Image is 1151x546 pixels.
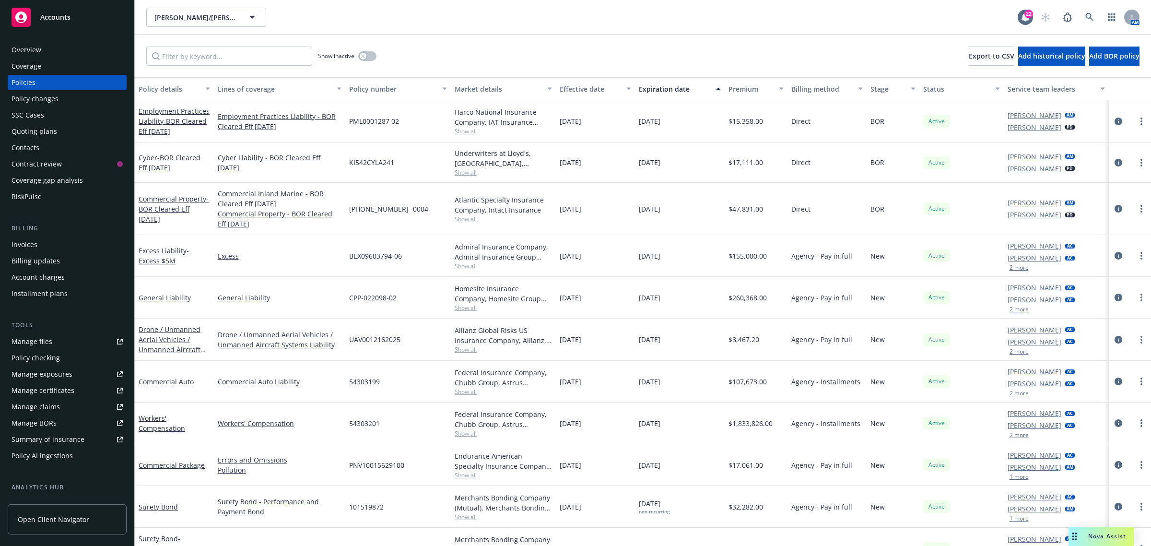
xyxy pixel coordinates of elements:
[12,286,68,301] div: Installment plans
[1008,295,1061,305] a: [PERSON_NAME]
[8,270,127,285] a: Account charges
[139,194,209,224] a: Commercial Property
[8,107,127,123] a: SSC Cases
[1010,432,1029,438] button: 2 more
[791,251,852,261] span: Agency - Pay in full
[1136,203,1147,214] a: more
[455,493,552,513] div: Merchants Bonding Company (Mutual), Merchants Bonding Company
[12,124,57,139] div: Quoting plans
[728,116,763,126] span: $15,358.00
[1008,84,1095,94] div: Service team leaders
[8,415,127,431] a: Manage BORs
[455,451,552,471] div: Endurance American Specialty Insurance Company, Sompo International, Brown & Riding Insurance Ser...
[146,8,266,27] button: [PERSON_NAME]/[PERSON_NAME] Construction, Inc.
[870,204,884,214] span: BOR
[728,204,763,214] span: $47,831.00
[919,77,1004,100] button: Status
[870,377,885,387] span: New
[639,509,669,515] div: non-recurring
[1113,334,1124,345] a: circleInformation
[8,383,127,398] a: Manage certificates
[12,432,84,447] div: Summary of insurance
[560,157,581,167] span: [DATE]
[12,42,41,58] div: Overview
[927,158,946,167] span: Active
[728,418,773,428] span: $1,833,826.00
[349,418,380,428] span: 54303201
[1010,516,1029,522] button: 1 more
[12,448,73,463] div: Policy AI ingestions
[1069,527,1081,546] div: Drag to move
[135,77,214,100] button: Policy details
[1010,349,1029,355] button: 2 more
[1088,532,1126,540] span: Nova Assist
[349,377,380,387] span: 54303199
[1089,47,1139,66] button: Add BOR policy
[8,237,127,252] a: Invoices
[927,419,946,427] span: Active
[8,75,127,90] a: Policies
[927,335,946,344] span: Active
[927,251,946,260] span: Active
[1008,504,1061,514] a: [PERSON_NAME]
[349,460,404,470] span: PNV10015629100
[455,107,552,127] div: Harco National Insurance Company, IAT Insurance Group, Brown & Riding Insurance Services, Inc.
[8,173,127,188] a: Coverage gap analysis
[560,418,581,428] span: [DATE]
[139,246,189,265] span: - Excess $5M
[139,107,210,136] a: Employment Practices Liability
[1036,8,1055,27] a: Start snowing
[1136,376,1147,387] a: more
[8,367,127,382] a: Manage exposures
[218,455,341,465] a: Errors and Omissions
[349,204,428,214] span: [PHONE_NUMBER] -0004
[791,204,810,214] span: Direct
[1113,116,1124,127] a: circleInformation
[1018,51,1085,60] span: Add historical policy
[639,157,660,167] span: [DATE]
[787,77,867,100] button: Billing method
[12,91,59,107] div: Policy changes
[927,502,946,511] span: Active
[455,242,552,262] div: Admiral Insurance Company, Admiral Insurance Group ([PERSON_NAME] Corporation), Brown & Riding In...
[560,377,581,387] span: [DATE]
[8,253,127,269] a: Billing updates
[639,377,660,387] span: [DATE]
[218,84,331,94] div: Lines of coverage
[455,195,552,215] div: Atlantic Specialty Insurance Company, Intact Insurance
[12,334,52,349] div: Manage files
[349,116,399,126] span: PML0001287 02
[218,111,341,131] a: Employment Practices Liability - BOR Cleared Eff [DATE]
[635,77,725,100] button: Expiration date
[8,432,127,447] a: Summary of insurance
[870,334,885,344] span: New
[1113,157,1124,168] a: circleInformation
[639,293,660,303] span: [DATE]
[1136,250,1147,261] a: more
[1008,408,1061,418] a: [PERSON_NAME]
[725,77,788,100] button: Premium
[8,140,127,155] a: Contacts
[791,418,860,428] span: Agency - Installments
[1136,157,1147,168] a: more
[12,367,72,382] div: Manage exposures
[218,251,341,261] a: Excess
[639,418,660,428] span: [DATE]
[927,293,946,302] span: Active
[1008,241,1061,251] a: [PERSON_NAME]
[870,293,885,303] span: New
[791,116,810,126] span: Direct
[1010,265,1029,271] button: 2 more
[8,156,127,172] a: Contract review
[8,91,127,107] a: Policy changes
[791,84,852,94] div: Billing method
[12,189,42,204] div: RiskPulse
[139,293,191,302] a: General Liability
[12,237,37,252] div: Invoices
[12,383,74,398] div: Manage certificates
[1080,8,1099,27] a: Search
[146,47,312,66] input: Filter by keyword...
[218,209,341,229] a: Commercial Property - BOR Cleared Eff [DATE]
[923,84,989,94] div: Status
[349,84,436,94] div: Policy number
